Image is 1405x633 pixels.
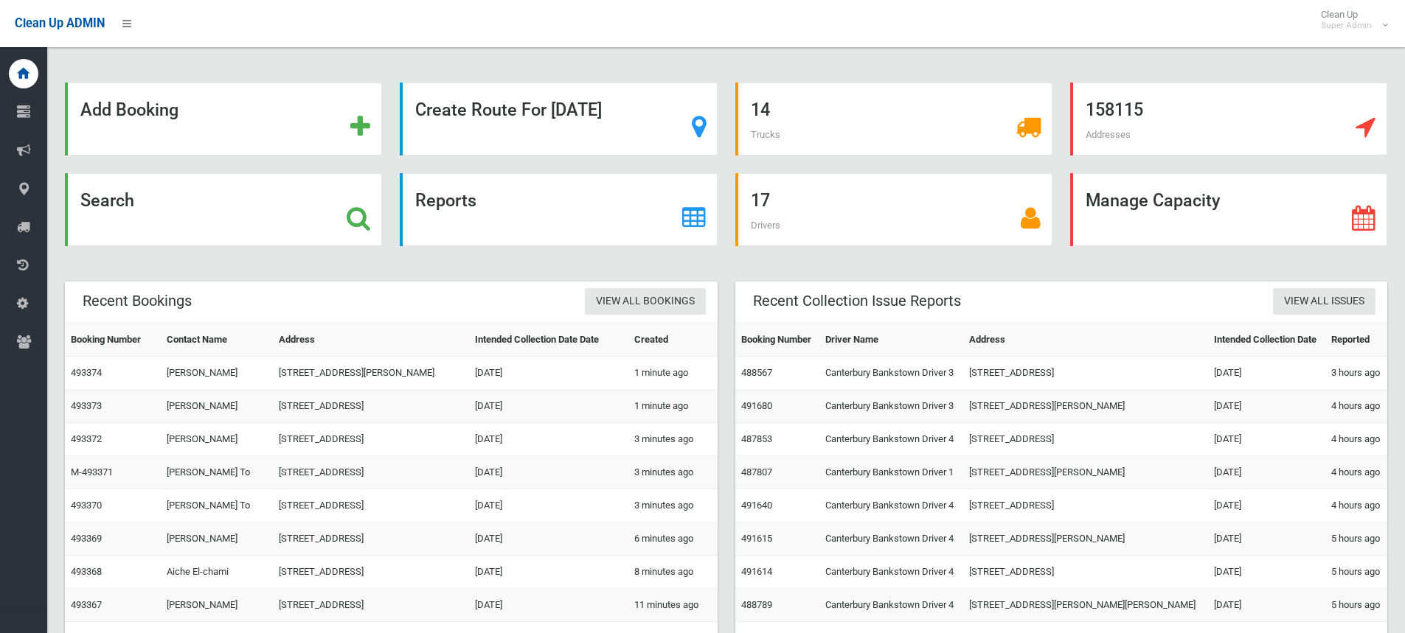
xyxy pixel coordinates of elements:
td: 4 hours ago [1325,456,1387,489]
td: [STREET_ADDRESS] [273,456,469,489]
a: 488567 [741,367,772,378]
td: [DATE] [1208,390,1325,423]
td: [DATE] [469,556,628,589]
td: Canterbury Bankstown Driver 4 [819,589,963,622]
a: 491614 [741,566,772,577]
td: [STREET_ADDRESS][PERSON_NAME] [963,522,1208,556]
a: Search [65,173,382,246]
th: Booking Number [735,324,819,357]
td: Canterbury Bankstown Driver 1 [819,456,963,489]
td: [PERSON_NAME] To [161,456,272,489]
a: 493374 [71,367,102,378]
td: [DATE] [1208,423,1325,456]
th: Address [963,324,1208,357]
td: [DATE] [1208,456,1325,489]
td: [DATE] [469,390,628,423]
strong: Reports [415,190,476,211]
td: 3 hours ago [1325,357,1387,390]
a: 491640 [741,500,772,511]
td: 3 minutes ago [628,423,718,456]
td: 5 hours ago [1325,556,1387,589]
td: [STREET_ADDRESS][PERSON_NAME] [963,390,1208,423]
td: 3 minutes ago [628,456,718,489]
td: Canterbury Bankstown Driver 3 [819,390,963,423]
th: Address [273,324,469,357]
span: Clean Up ADMIN [15,16,105,30]
td: [STREET_ADDRESS] [273,489,469,522]
td: [STREET_ADDRESS] [273,589,469,622]
a: M-493371 [71,466,113,478]
td: [PERSON_NAME] [161,589,272,622]
span: Trucks [751,129,780,140]
td: [PERSON_NAME] [161,423,272,456]
a: 491680 [741,400,772,411]
td: [PERSON_NAME] [161,390,272,423]
td: [STREET_ADDRESS] [963,357,1208,390]
th: Intended Collection Date [1208,324,1325,357]
td: 4 hours ago [1325,390,1387,423]
small: Super Admin [1321,20,1372,31]
a: 488789 [741,599,772,610]
td: [STREET_ADDRESS] [273,390,469,423]
a: 14 Trucks [735,83,1052,155]
td: 3 minutes ago [628,489,718,522]
td: Canterbury Bankstown Driver 4 [819,423,963,456]
a: Add Booking [65,83,382,155]
td: Canterbury Bankstown Driver 4 [819,556,963,589]
td: [STREET_ADDRESS] [273,556,469,589]
header: Recent Collection Issue Reports [735,287,979,315]
a: 493373 [71,400,102,411]
td: Canterbury Bankstown Driver 3 [819,357,963,390]
td: [DATE] [1208,589,1325,622]
td: [PERSON_NAME] [161,522,272,556]
td: Aiche El-chami [161,556,272,589]
td: 6 minutes ago [628,522,718,556]
td: 5 hours ago [1325,522,1387,556]
a: 158115 Addresses [1070,83,1387,155]
a: 493368 [71,566,102,577]
td: 5 hours ago [1325,589,1387,622]
td: [DATE] [469,589,628,622]
td: [STREET_ADDRESS] [273,423,469,456]
td: 1 minute ago [628,390,718,423]
th: Reported [1325,324,1387,357]
a: Create Route For [DATE] [400,83,717,155]
strong: Search [80,190,134,211]
strong: Add Booking [80,99,178,120]
a: 17 Drivers [735,173,1052,246]
a: 493370 [71,500,102,511]
td: [STREET_ADDRESS][PERSON_NAME] [273,357,469,390]
th: Created [628,324,718,357]
td: [PERSON_NAME] [161,357,272,390]
td: [STREET_ADDRESS][PERSON_NAME] [963,456,1208,489]
td: [STREET_ADDRESS][PERSON_NAME][PERSON_NAME] [963,589,1208,622]
strong: 14 [751,99,770,120]
td: [DATE] [469,456,628,489]
td: [STREET_ADDRESS] [963,423,1208,456]
span: Clean Up [1314,9,1387,31]
header: Recent Bookings [65,287,209,315]
th: Booking Number [65,324,161,357]
a: 493372 [71,433,102,444]
th: Intended Collection Date Date [469,324,628,357]
td: [DATE] [1208,489,1325,522]
span: Addresses [1086,129,1131,140]
a: 493367 [71,599,102,610]
td: [DATE] [1208,357,1325,390]
a: 487853 [741,433,772,444]
td: 11 minutes ago [628,589,718,622]
td: [STREET_ADDRESS] [963,489,1208,522]
a: 487807 [741,466,772,478]
td: 4 hours ago [1325,423,1387,456]
td: [DATE] [469,357,628,390]
strong: 17 [751,190,770,211]
td: Canterbury Bankstown Driver 4 [819,489,963,522]
strong: Manage Capacity [1086,190,1220,211]
td: 1 minute ago [628,357,718,390]
a: 491615 [741,533,772,544]
td: [DATE] [469,423,628,456]
th: Contact Name [161,324,272,357]
td: [PERSON_NAME] To [161,489,272,522]
td: [STREET_ADDRESS] [963,556,1208,589]
td: [DATE] [1208,556,1325,589]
